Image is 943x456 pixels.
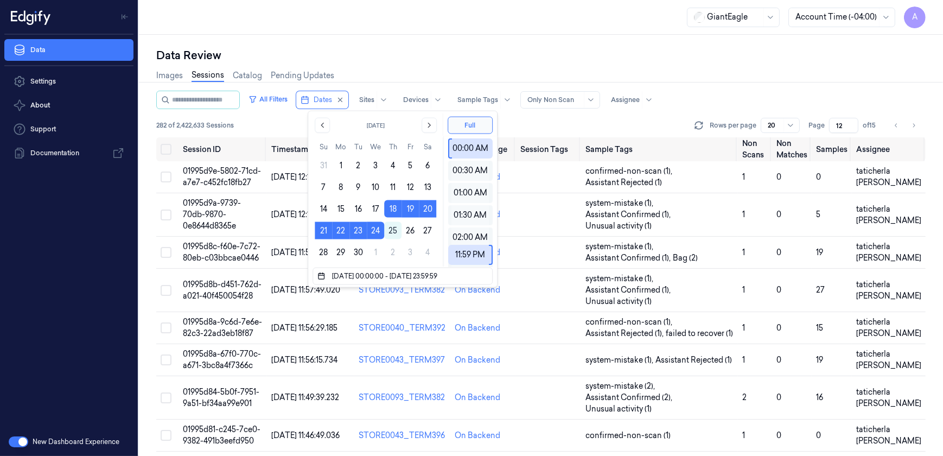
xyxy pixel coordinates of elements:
button: Select all [161,144,171,155]
button: Friday, September 5th, 2025 [402,157,419,174]
div: On Backend [455,284,500,296]
span: 1 [742,210,745,219]
button: Thursday, September 18th, 2025, selected [384,200,402,218]
span: A [904,7,926,28]
span: of 15 [863,121,880,130]
button: About [4,94,133,116]
span: 01995d8a-67f0-770c-a671-3bc8a4f7366c [183,349,261,370]
span: Dates [314,95,332,105]
div: 00:30 AM [452,160,489,180]
span: Assistant Rejected (1) [585,177,662,188]
th: Non Scans [738,137,772,161]
button: Select row [161,354,171,365]
span: Unusual activity (1) [585,296,652,307]
a: Catalog [233,70,262,81]
button: Tuesday, September 30th, 2025 [349,244,367,261]
span: 0 [816,430,821,440]
p: Rows per page [710,121,756,130]
span: confirmed-non-scan (1) [585,430,671,441]
button: Saturday, October 4th, 2025 [419,244,436,261]
th: Session Tags [516,137,581,161]
span: 01995d8c-f60e-7c72-80eb-c03bbcae0446 [183,242,260,263]
span: 01995d84-5b0f-7951-9a51-bf34aa99e901 [183,387,259,408]
button: [DATE] [336,118,415,133]
button: Full [448,116,493,134]
button: Tuesday, September 2nd, 2025 [349,157,367,174]
button: Friday, September 12th, 2025 [402,179,419,196]
th: Sample Tags [581,137,738,161]
button: Tuesday, September 9th, 2025 [349,179,367,196]
button: Friday, September 26th, 2025 [402,222,419,239]
button: Thursday, September 11th, 2025 [384,179,402,196]
div: STORE0093_TERM382 [359,284,446,296]
span: 01995d9e-5802-71cd-a7e7-c452fc18fb27 [183,166,261,187]
th: Timestamp (Session) [267,137,354,161]
th: Wednesday [367,142,384,153]
button: Select row [161,172,171,182]
span: [DATE] 11:59:03.193 [271,248,338,257]
span: system-mistake (1) , [585,273,655,284]
div: 02:00 AM [452,227,489,247]
div: On Backend [455,354,500,366]
button: Friday, September 19th, 2025, selected [402,200,419,218]
th: Saturday [419,142,436,153]
input: Dates [330,270,483,283]
button: Saturday, September 27th, 2025 [419,222,436,239]
span: 27 [816,285,825,295]
th: Thursday [384,142,402,153]
span: taticherla [PERSON_NAME] [856,387,921,408]
button: Sunday, September 14th, 2025 [315,200,332,218]
span: confirmed-non-scan (1) , [585,316,674,328]
span: 1 [742,323,745,333]
button: Sunday, September 28th, 2025 [315,244,332,261]
button: Wednesday, September 3rd, 2025 [367,157,384,174]
span: 0 [776,392,781,402]
span: 01995d8a-9c6d-7e6e-82c3-22ad3eb18f87 [183,317,262,338]
span: Assistant Confirmed (2) , [585,392,674,403]
th: Friday [402,142,419,153]
span: failed to recover (1) [666,328,733,339]
span: taticherla [PERSON_NAME] [856,242,921,263]
span: Page [808,121,825,130]
th: Session ID [179,137,267,161]
th: Non Matches [772,137,812,161]
span: taticherla [PERSON_NAME] [856,204,921,225]
button: Friday, October 3rd, 2025 [402,244,419,261]
a: Settings [4,71,133,92]
span: [DATE] 11:49:39.232 [271,392,339,402]
button: Select row [161,285,171,296]
th: Monday [332,142,349,153]
button: Sunday, August 31st, 2025 [315,157,332,174]
span: Unusual activity (1) [585,403,652,415]
th: Samples [812,137,852,161]
button: Wednesday, October 1st, 2025 [367,244,384,261]
span: 0 [776,210,781,219]
th: Assignee [852,137,926,161]
button: Dates [296,91,348,109]
span: 0 [776,323,781,333]
div: On Backend [455,392,500,403]
span: 01995d8b-d451-762d-a021-40f450054f28 [183,280,262,301]
button: Monday, September 15th, 2025 [332,200,349,218]
a: Support [4,118,133,140]
button: Tuesday, September 16th, 2025 [349,200,367,218]
div: 01:00 AM [452,182,489,202]
span: 1 [742,355,745,365]
span: 0 [776,172,781,182]
span: 19 [816,355,823,365]
span: taticherla [PERSON_NAME] [856,317,921,338]
button: Go to the Next Month [422,118,437,133]
button: Sunday, September 21st, 2025, selected [315,222,332,239]
button: Select row [161,430,171,441]
a: Sessions [192,69,224,82]
a: Images [156,70,183,81]
button: Wednesday, September 24th, 2025, selected [367,222,384,239]
button: Monday, September 1st, 2025 [332,157,349,174]
div: STORE0043_TERM396 [359,430,446,441]
a: Pending Updates [271,70,334,81]
button: Go to the Previous Month [315,118,330,133]
div: 00:00 AM [452,138,489,158]
span: 0 [776,430,781,440]
span: 0 [776,248,781,257]
div: STORE0093_TERM382 [359,392,446,403]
